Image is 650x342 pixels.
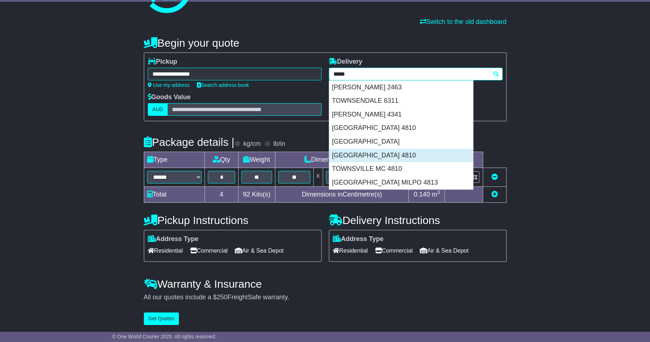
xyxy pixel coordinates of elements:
span: 0.140 [414,191,430,198]
div: All our quotes include a $ FreightSafe warranty. [144,294,507,301]
span: © One World Courier 2025. All rights reserved. [112,334,216,339]
label: Address Type [148,235,199,243]
span: 250 [217,294,228,301]
span: Air & Sea Depot [235,245,284,256]
div: [GEOGRAPHIC_DATA] MILPO 4813 [329,176,473,190]
sup: 3 [437,190,440,195]
label: Pickup [148,58,177,66]
button: Get Quotes [144,312,179,325]
span: Commercial [190,245,228,256]
span: 92 [243,191,250,198]
label: lb/in [273,140,285,148]
td: Total [144,187,205,203]
span: Commercial [375,245,413,256]
div: TOWNSENDALE 6311 [329,94,473,108]
h4: Pickup Instructions [144,214,322,226]
label: Address Type [333,235,384,243]
a: Switch to the old dashboard [419,18,506,25]
a: Search address book [197,82,249,88]
td: Weight [238,152,275,168]
div: [GEOGRAPHIC_DATA] 4810 [329,121,473,135]
label: Goods Value [148,93,191,101]
label: kg/cm [243,140,261,148]
h4: Package details | [144,136,234,148]
span: m [432,191,440,198]
div: TOWNSVILLE MC 4810 [329,162,473,176]
div: [GEOGRAPHIC_DATA] [329,135,473,149]
td: x [313,168,323,187]
h4: Warranty & Insurance [144,278,507,290]
span: Residential [148,245,183,256]
span: Air & Sea Depot [420,245,469,256]
td: Dimensions in Centimetre(s) [275,187,409,203]
a: Add new item [491,191,498,198]
h4: Begin your quote [144,37,507,49]
label: Delivery [329,58,362,66]
td: Dimensions (L x W x H) [275,152,409,168]
h4: Delivery Instructions [329,214,507,226]
a: Use my address [148,82,190,88]
td: Qty [205,152,238,168]
label: AUD [148,103,168,116]
td: Type [144,152,205,168]
div: [PERSON_NAME] 2463 [329,81,473,94]
div: [GEOGRAPHIC_DATA] 4810 [329,149,473,162]
td: Kilo(s) [238,187,275,203]
span: Residential [333,245,368,256]
td: 4 [205,187,238,203]
a: Remove this item [491,173,498,181]
div: [PERSON_NAME] 4341 [329,108,473,122]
